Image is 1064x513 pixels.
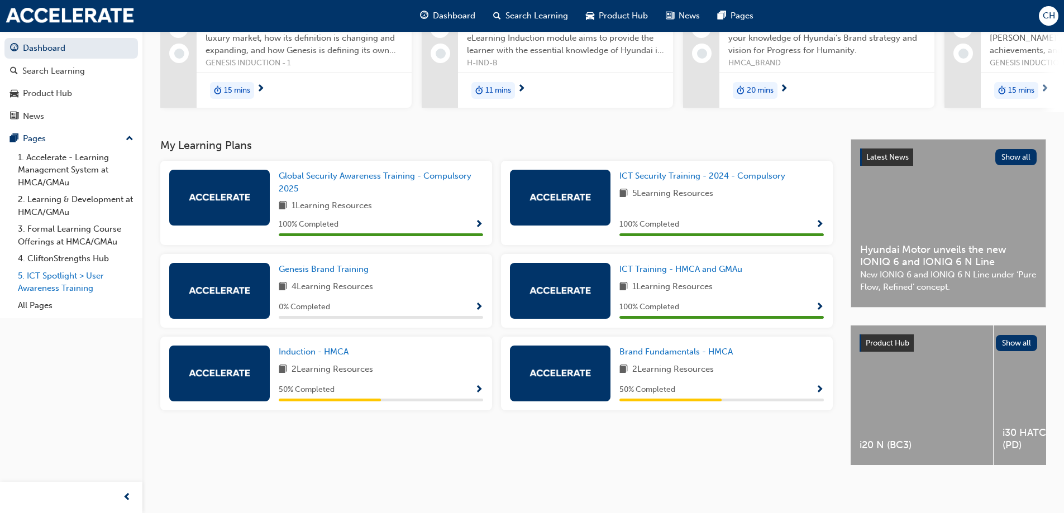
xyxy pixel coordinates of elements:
[420,9,428,23] span: guage-icon
[214,83,222,98] span: duration-icon
[279,383,335,396] span: 50 % Completed
[619,264,742,274] span: ICT Training - HMCA and GMAu
[718,9,726,23] span: pages-icon
[998,83,1006,98] span: duration-icon
[619,346,737,358] a: Brand Fundamentals - HMCA
[6,8,134,23] a: accelerate-hmca
[866,338,909,348] span: Product Hub
[4,83,138,104] a: Product Hub
[697,49,707,59] span: learningRecordVerb_NONE-icon
[619,218,679,231] span: 100 % Completed
[189,287,250,294] img: accelerate-hmca
[436,49,446,59] span: learningRecordVerb_NONE-icon
[780,84,788,94] span: next-icon
[279,263,373,276] a: Genesis Brand Training
[851,325,993,465] a: i20 N (BC3)
[619,170,790,183] a: ICT Security Training - 2024 - Compulsory
[411,4,484,27] a: guage-iconDashboard
[815,220,824,230] span: Show Progress
[10,89,18,99] span: car-icon
[517,84,526,94] span: next-icon
[475,218,483,232] button: Show Progress
[995,149,1037,165] button: Show all
[632,363,714,377] span: 2 Learning Resources
[632,187,713,201] span: 5 Learning Resources
[1008,84,1034,97] span: 15 mins
[160,139,833,152] h3: My Learning Plans
[475,300,483,314] button: Show Progress
[619,187,628,201] span: book-icon
[529,370,591,377] img: accelerate-hmca
[619,347,733,357] span: Brand Fundamentals - HMCA
[485,84,511,97] span: 11 mins
[23,110,44,123] div: News
[433,9,475,22] span: Dashboard
[189,370,250,377] img: accelerate-hmca
[13,250,138,267] a: 4. CliftonStrengths Hub
[815,383,824,397] button: Show Progress
[529,287,591,294] img: accelerate-hmca
[4,128,138,149] button: Pages
[174,49,184,59] span: learningRecordVerb_NONE-icon
[279,170,483,195] a: Global Security Awareness Training - Compulsory 2025
[13,149,138,191] a: 1. Accelerate - Learning Management System at HMCA/GMAu
[666,9,674,23] span: news-icon
[851,139,1046,308] a: Latest NewsShow allHyundai Motor unveils the new IONIQ 6 and IONIQ 6 N LineNew IONIQ 6 and IONIQ ...
[10,134,18,144] span: pages-icon
[10,66,18,76] span: search-icon
[815,303,824,313] span: Show Progress
[860,334,1037,352] a: Product HubShow all
[815,300,824,314] button: Show Progress
[860,148,1037,166] a: Latest NewsShow all
[619,280,628,294] span: book-icon
[657,4,709,27] a: news-iconNews
[279,347,349,357] span: Induction - HMCA
[493,9,501,23] span: search-icon
[279,199,287,213] span: book-icon
[23,87,72,100] div: Product Hub
[4,36,138,128] button: DashboardSearch LearningProduct HubNews
[256,84,265,94] span: next-icon
[679,9,700,22] span: News
[279,218,338,231] span: 100 % Completed
[866,152,909,162] span: Latest News
[619,263,747,276] a: ICT Training - HMCA and GMAu
[860,439,984,452] span: i20 N (BC3)
[619,363,628,377] span: book-icon
[206,57,403,70] span: GENESIS INDUCTION - 1
[632,280,713,294] span: 1 Learning Resources
[529,194,591,201] img: accelerate-hmca
[619,171,785,181] span: ICT Security Training - 2024 - Compulsory
[13,191,138,220] a: 2. Learning & Development at HMCA/GMAu
[860,269,1037,294] span: New IONIQ 6 and IONIQ 6 N Line under ‘Pure Flow, Refined’ concept.
[1041,84,1049,94] span: next-icon
[292,363,373,377] span: 2 Learning Resources
[737,83,745,98] span: duration-icon
[475,383,483,397] button: Show Progress
[10,112,18,122] span: news-icon
[577,4,657,27] a: car-iconProduct Hub
[619,383,675,396] span: 50 % Completed
[4,106,138,127] a: News
[206,19,403,57] span: In this chapter, we'll explore the evolution of the luxury market, how its definition is changing...
[728,19,925,57] span: The aim of this eLearning module is to enhance your knowledge of Hyundai’s Brand strategy and vis...
[958,49,968,59] span: learningRecordVerb_NONE-icon
[279,346,353,358] a: Induction - HMCA
[189,194,250,201] img: accelerate-hmca
[1043,9,1055,22] span: CH
[619,301,679,314] span: 100 % Completed
[279,363,287,377] span: book-icon
[996,335,1038,351] button: Show all
[292,199,372,213] span: 1 Learning Resources
[4,61,138,81] a: Search Learning
[484,4,577,27] a: search-iconSearch Learning
[505,9,568,22] span: Search Learning
[475,385,483,395] span: Show Progress
[279,301,330,314] span: 0 % Completed
[292,280,373,294] span: 4 Learning Resources
[586,9,594,23] span: car-icon
[467,19,664,57] span: As a new starter within the Hyundai family, this eLearning Induction module aims to provide the l...
[10,44,18,54] span: guage-icon
[126,132,133,146] span: up-icon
